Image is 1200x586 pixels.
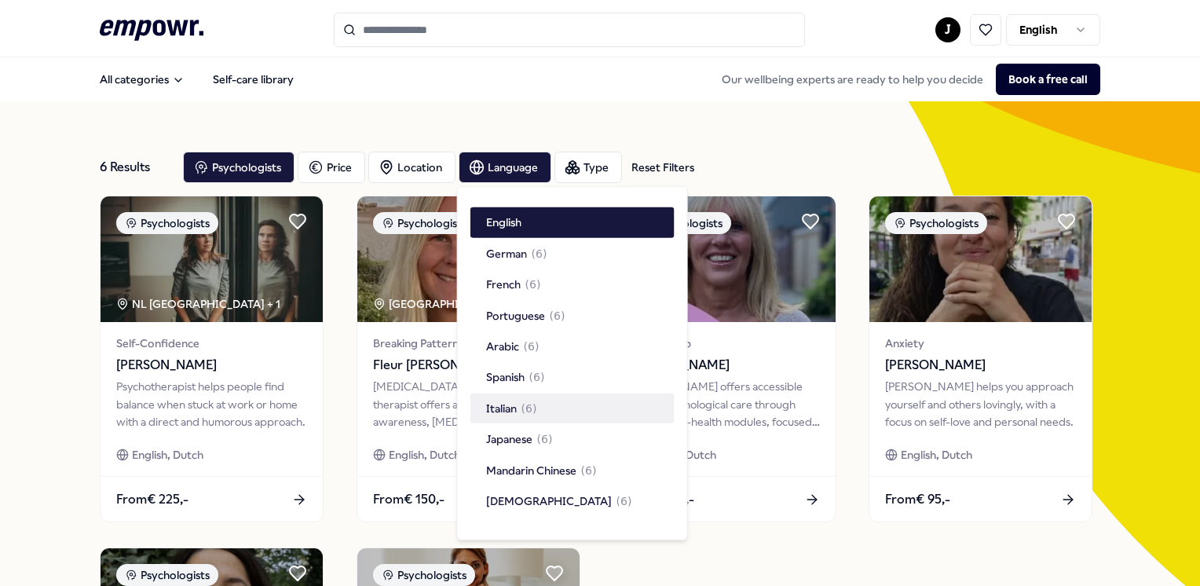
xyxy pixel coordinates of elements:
[183,152,295,183] button: Psychologists
[629,378,820,430] div: [PERSON_NAME] offers accessible online psychological care through video and e-health modules, foc...
[100,196,324,522] a: package imagePsychologistsNL [GEOGRAPHIC_DATA] + 1Self-Confidence[PERSON_NAME]Psychotherapist hel...
[996,64,1100,95] button: Book a free call
[373,564,475,586] div: Psychologists
[486,461,576,478] span: Mandarin Chinese
[529,368,545,386] span: ( 6 )
[581,461,597,478] span: ( 6 )
[885,355,1076,375] span: [PERSON_NAME]
[554,152,622,183] button: Type
[486,214,521,231] span: English
[101,196,323,322] img: package image
[116,212,218,234] div: Psychologists
[373,212,475,234] div: Psychologists
[486,400,517,417] span: Italian
[709,64,1100,95] div: Our wellbeing experts are ready to help you decide
[885,378,1076,430] div: [PERSON_NAME] helps you approach yourself and others lovingly, with a focus on self-love and pers...
[116,564,218,586] div: Psychologists
[373,355,564,375] span: Fleur [PERSON_NAME]
[459,152,551,183] button: Language
[87,64,197,95] button: All categories
[357,196,580,322] img: package image
[629,355,820,375] span: [PERSON_NAME]
[486,430,532,448] span: Japanese
[613,196,836,522] a: package imagePsychologistsRelationship[PERSON_NAME][PERSON_NAME] offers accessible online psychol...
[470,200,675,527] div: Suggestions
[116,335,307,352] span: Self-Confidence
[550,306,565,324] span: ( 6 )
[613,196,836,322] img: package image
[373,295,507,313] div: [GEOGRAPHIC_DATA]
[885,489,950,510] span: From € 95,-
[901,446,972,463] span: English, Dutch
[869,196,1092,522] a: package imagePsychologistsAnxiety[PERSON_NAME][PERSON_NAME] helps you approach yourself and other...
[357,196,580,522] a: package imagePsychologists[GEOGRAPHIC_DATA] Breaking PatternsFleur [PERSON_NAME][MEDICAL_DATA] an...
[200,64,306,95] a: Self-care library
[935,17,960,42] button: J
[486,276,521,293] span: French
[87,64,306,95] nav: Main
[116,378,307,430] div: Psychotherapist helps people find balance when stuck at work or home with a direct and humorous a...
[486,245,527,262] span: German
[486,306,545,324] span: Portuguese
[616,493,632,510] span: ( 6 )
[116,295,280,313] div: NL [GEOGRAPHIC_DATA] + 1
[132,446,203,463] span: English, Dutch
[524,338,540,355] span: ( 6 )
[486,368,525,386] span: Spanish
[629,335,820,352] span: Relationship
[116,489,188,510] span: From € 225,-
[521,183,544,200] span: ( 17 )
[533,523,549,540] span: ( 6 )
[537,430,553,448] span: ( 6 )
[373,489,445,510] span: From € 150,-
[885,335,1076,352] span: Anxiety
[298,152,365,183] button: Price
[486,523,529,540] span: Swedish
[532,245,547,262] span: ( 6 )
[486,493,612,510] span: [DEMOGRAPHIC_DATA]
[389,446,460,463] span: English, Dutch
[334,13,805,47] input: Search for products, categories or subcategories
[373,378,564,430] div: [MEDICAL_DATA] and system therapist offers a safe space for self-awareness, [MEDICAL_DATA], and m...
[869,196,1092,322] img: package image
[486,338,519,355] span: Arabic
[885,212,987,234] div: Psychologists
[373,335,564,352] span: Breaking Patterns
[116,355,307,375] span: [PERSON_NAME]
[100,152,170,183] div: 6 Results
[368,152,455,183] button: Location
[631,159,694,176] div: Reset Filters
[521,400,537,417] span: ( 6 )
[486,183,517,200] span: Dutch
[525,276,541,293] span: ( 6 )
